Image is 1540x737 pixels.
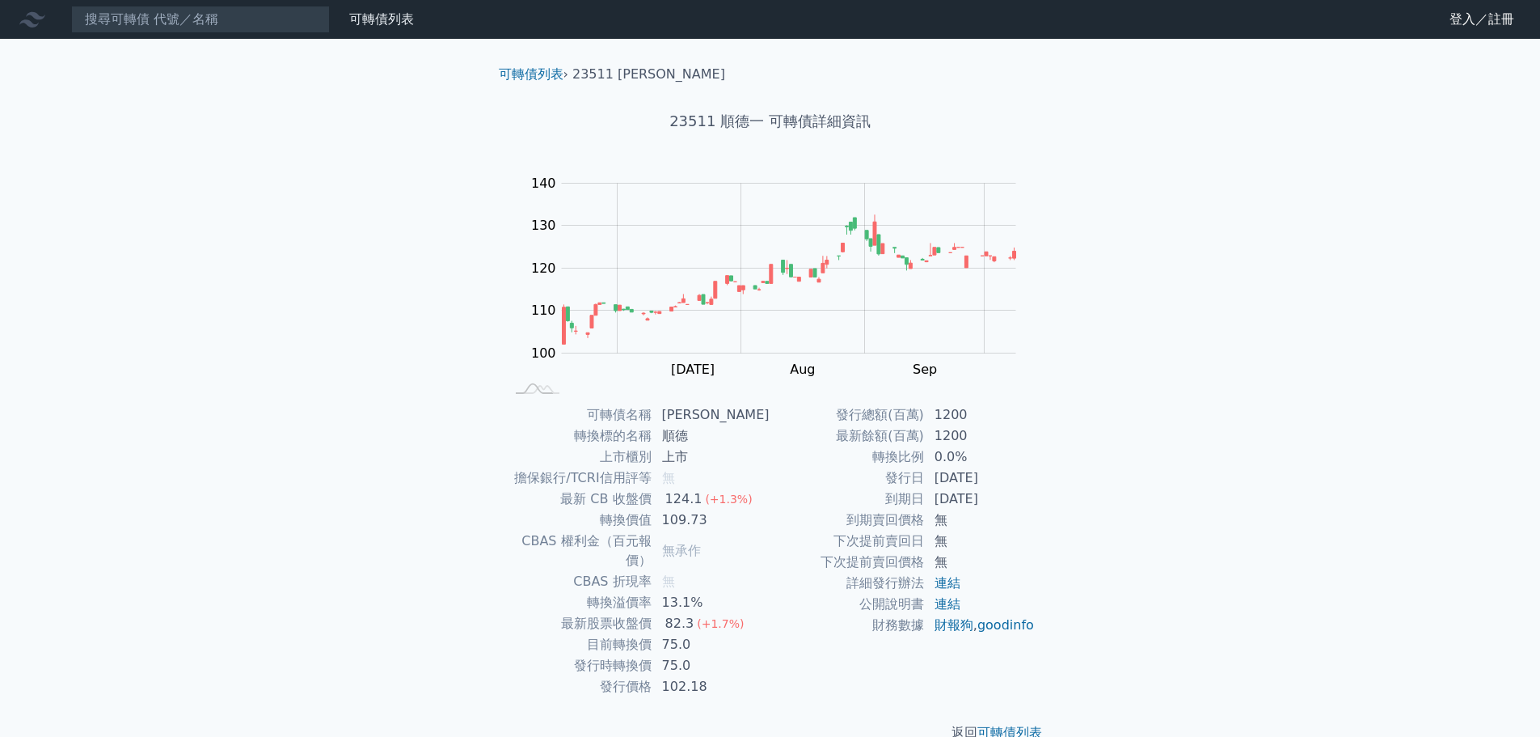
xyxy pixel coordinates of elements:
td: 最新餘額(百萬) [770,426,925,447]
td: 109.73 [652,510,770,531]
div: 82.3 [662,614,698,633]
td: [DATE] [925,489,1036,510]
g: Series [562,214,1015,344]
td: , [925,615,1036,636]
td: 到期日 [770,489,925,510]
td: [PERSON_NAME] [652,405,770,426]
td: 上市 [652,447,770,468]
a: 連結 [935,575,960,591]
td: 詳細發行辦法 [770,573,925,594]
td: 上市櫃別 [505,447,652,468]
td: CBAS 權利金（百元報價） [505,531,652,571]
td: 1200 [925,405,1036,426]
td: 下次提前賣回日 [770,531,925,552]
a: 可轉債列表 [349,11,414,27]
input: 搜尋可轉債 代號／名稱 [71,6,330,33]
tspan: 110 [531,303,556,318]
td: 擔保銀行/TCRI信用評等 [505,468,652,489]
td: 無 [925,510,1036,531]
tspan: 100 [531,345,556,361]
td: 最新 CB 收盤價 [505,489,652,510]
td: 0.0% [925,447,1036,468]
span: 無承作 [662,543,701,558]
td: 最新股票收盤價 [505,613,652,634]
td: 發行價格 [505,676,652,697]
td: 公開說明書 [770,594,925,615]
td: 75.0 [652,634,770,655]
td: 財務數據 [770,615,925,636]
td: 目前轉換價 [505,634,652,655]
td: 轉換比例 [770,447,925,468]
td: 轉換價值 [505,510,652,531]
tspan: 140 [531,176,556,191]
td: 到期賣回價格 [770,510,925,531]
td: 可轉債名稱 [505,405,652,426]
td: 102.18 [652,676,770,697]
td: 下次提前賣回價格 [770,552,925,573]
li: 23511 [PERSON_NAME] [572,65,725,84]
td: 順德 [652,426,770,447]
span: (+1.3%) [705,493,752,506]
tspan: 130 [531,218,556,233]
td: 無 [925,531,1036,552]
td: [DATE] [925,468,1036,489]
span: 無 [662,470,675,485]
a: 連結 [935,596,960,612]
span: (+1.7%) [697,617,744,630]
li: › [499,65,568,84]
g: Chart [523,176,1040,377]
td: 75.0 [652,655,770,676]
td: 無 [925,552,1036,573]
div: 124.1 [662,489,706,509]
a: 財報狗 [935,617,973,633]
tspan: 120 [531,260,556,276]
tspan: [DATE] [671,362,715,377]
tspan: Sep [913,362,937,377]
td: CBAS 折現率 [505,571,652,592]
td: 1200 [925,426,1036,447]
td: 轉換標的名稱 [505,426,652,447]
a: 登入／註冊 [1437,6,1527,32]
span: 無 [662,574,675,589]
a: goodinfo [977,617,1034,633]
tspan: Aug [790,362,815,377]
h1: 23511 順德一 可轉債詳細資訊 [486,110,1055,133]
td: 發行總額(百萬) [770,405,925,426]
td: 轉換溢價率 [505,592,652,613]
td: 發行日 [770,468,925,489]
a: 可轉債列表 [499,66,563,82]
td: 發行時轉換價 [505,655,652,676]
td: 13.1% [652,592,770,613]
